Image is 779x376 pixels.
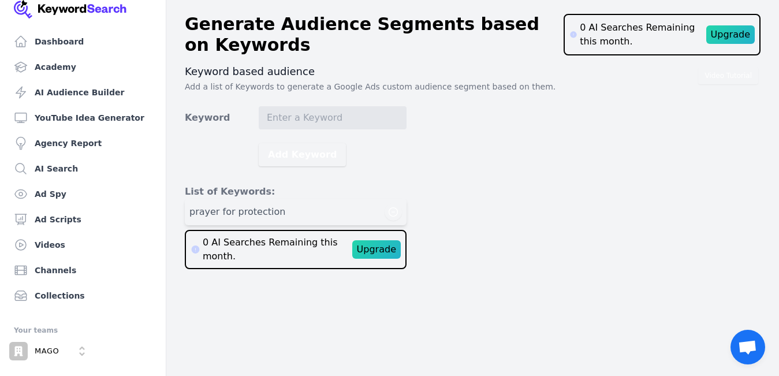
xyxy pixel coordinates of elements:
a: Academy [9,55,156,79]
h1: Generate Audience Segments based on Keywords [185,14,564,55]
img: MAGO [9,342,28,360]
a: Agency Report [9,132,156,155]
a: Ad Scripts [9,208,156,231]
div: Upgrade [352,240,401,259]
span: prayer for protection [189,205,285,219]
h3: List of Keywords: [185,185,407,199]
div: Open chat [730,330,765,364]
p: MAGO [35,346,59,356]
label: Keyword [185,111,259,125]
div: Your teams [14,323,152,337]
div: 0 AI Searches Remaining this month. [185,230,407,269]
div: 0 AI Searches Remaining this month. [564,14,761,55]
p: Add a list of Keywords to generate a Google Ads custom audience segment based on them. [185,81,761,92]
h3: Keyword based audience [185,65,761,79]
a: Videos [9,233,156,256]
input: Enter a Keyword [259,106,407,129]
button: Open organization switcher [9,342,91,360]
a: Dashboard [9,30,156,53]
button: Video Tutorial [698,67,758,84]
a: YouTube Idea Generator [9,106,156,129]
button: Add Keyword [259,143,346,166]
a: AI Audience Builder [9,81,156,104]
a: AI Search [9,157,156,180]
div: Upgrade [706,25,755,44]
a: Channels [9,259,156,282]
a: Collections [9,284,156,307]
a: Ad Spy [9,183,156,206]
